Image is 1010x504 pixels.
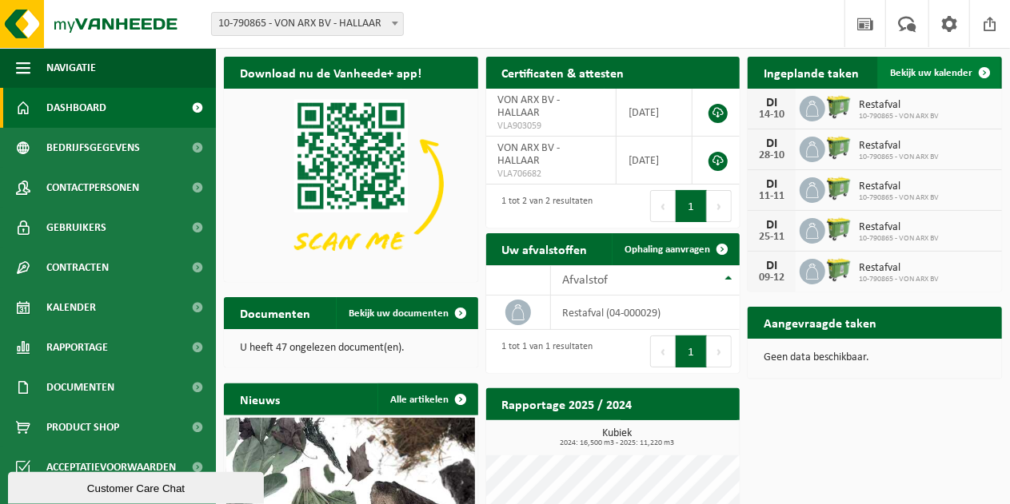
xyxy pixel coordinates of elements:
[756,272,788,284] div: 09-12
[8,469,267,504] iframe: chat widget
[756,232,788,243] div: 25-11
[676,335,707,367] button: 1
[859,193,939,203] span: 10-790865 - VON ARX BV
[621,419,738,451] a: Bekijk rapportage
[859,221,939,234] span: Restafval
[224,297,326,328] h2: Documenten
[825,134,852,161] img: WB-0660-HPE-GN-50
[486,57,641,88] h2: Certificaten & attesten
[46,367,114,407] span: Documenten
[46,168,139,208] span: Contactpersonen
[756,219,788,232] div: DI
[756,178,788,191] div: DI
[859,112,939,121] span: 10-790865 - VON ARX BV
[46,327,108,367] span: Rapportage
[46,88,106,128] span: Dashboard
[859,99,939,112] span: Restafval
[349,308,449,319] span: Bekijk uw documenten
[46,248,109,288] span: Contracten
[224,89,478,279] img: Download de VHEPlus App
[494,334,593,369] div: 1 tot 1 van 1 resultaten
[859,140,939,153] span: Restafval
[756,109,788,121] div: 14-10
[224,383,296,415] h2: Nieuws
[551,296,741,330] td: restafval (04-000029)
[46,48,96,88] span: Navigatie
[46,128,140,168] span: Bedrijfsgegevens
[756,97,788,109] div: DI
[859,234,939,244] span: 10-790865 - VON ARX BV
[498,142,561,167] span: VON ARX BV - HALLAAR
[224,57,437,88] h2: Download nu de Vanheede+ app!
[764,352,986,363] p: Geen data beschikbaar.
[756,191,788,202] div: 11-11
[494,439,741,447] span: 2024: 16,500 m3 - 2025: 11,220 m3
[377,383,477,415] a: Alle artikelen
[748,57,875,88] h2: Ingeplande taken
[707,335,732,367] button: Next
[617,137,693,185] td: [DATE]
[498,120,604,133] span: VLA903059
[877,57,1000,89] a: Bekijk uw kalender
[486,233,604,264] h2: Uw afvalstoffen
[617,89,693,137] td: [DATE]
[612,233,738,265] a: Ophaling aanvragen
[756,260,788,272] div: DI
[756,150,788,161] div: 28-10
[859,262,939,275] span: Restafval
[46,288,96,327] span: Kalender
[498,168,604,181] span: VLA706682
[859,275,939,284] span: 10-790865 - VON ARX BV
[46,407,119,447] span: Product Shop
[240,343,462,354] p: U heeft 47 ongelezen document(en).
[825,256,852,284] img: WB-0660-HPE-GN-50
[825,216,852,243] img: WB-0660-HPE-GN-50
[46,208,106,248] span: Gebruikers
[625,244,710,255] span: Ophaling aanvragen
[650,190,676,222] button: Previous
[494,189,593,224] div: 1 tot 2 van 2 resultaten
[890,68,972,78] span: Bekijk uw kalender
[825,93,852,121] img: WB-0660-HPE-GN-50
[859,181,939,193] span: Restafval
[563,274,609,287] span: Afvalstof
[676,190,707,222] button: 1
[494,428,741,447] h3: Kubiek
[336,297,477,329] a: Bekijk uw documenten
[211,12,404,36] span: 10-790865 - VON ARX BV - HALLAAR
[486,388,649,419] h2: Rapportage 2025 / 2024
[748,307,892,338] h2: Aangevraagde taken
[707,190,732,222] button: Next
[756,137,788,150] div: DI
[859,153,939,162] span: 10-790865 - VON ARX BV
[46,447,176,487] span: Acceptatievoorwaarden
[498,94,561,119] span: VON ARX BV - HALLAAR
[825,175,852,202] img: WB-0660-HPE-GN-50
[650,335,676,367] button: Previous
[212,13,403,35] span: 10-790865 - VON ARX BV - HALLAAR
